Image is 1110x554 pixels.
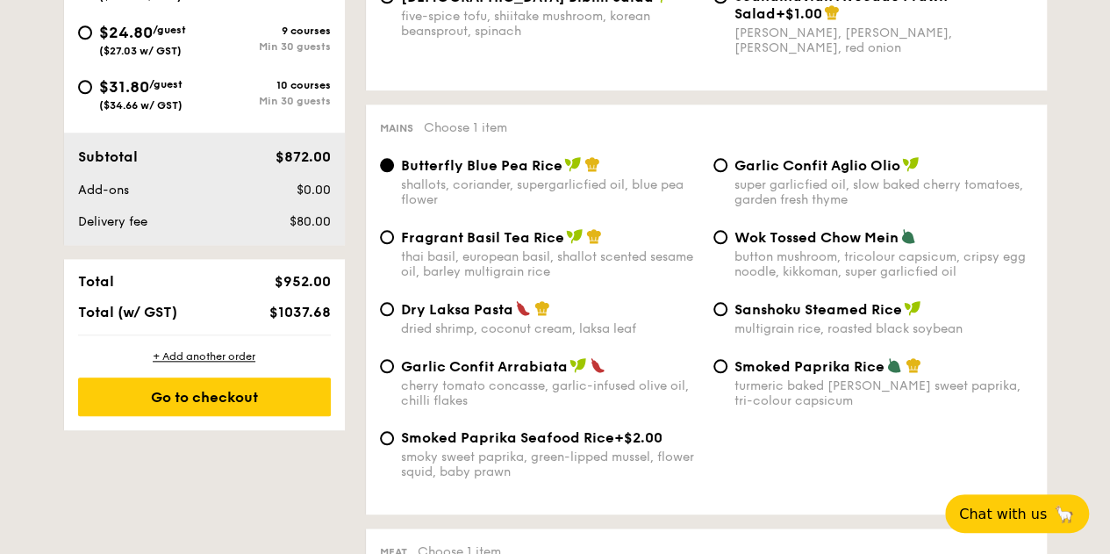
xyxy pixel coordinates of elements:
span: Sanshoku Steamed Rice [734,301,902,318]
div: five-spice tofu, shiitake mushroom, korean beansprout, spinach [401,9,699,39]
span: $1037.68 [269,304,330,320]
input: Garlic Confit Arrabiatacherry tomato concasse, garlic-infused olive oil, chilli flakes [380,359,394,373]
img: icon-chef-hat.a58ddaea.svg [584,156,600,172]
span: Wok Tossed Chow Mein [734,229,899,246]
button: Chat with us🦙 [945,494,1089,533]
input: Sanshoku Steamed Ricemultigrain rice, roasted black soybean [713,302,727,316]
input: Garlic Confit Aglio Oliosuper garlicfied oil, slow baked cherry tomatoes, garden fresh thyme [713,158,727,172]
div: Min 30 guests [204,95,331,107]
div: smoky sweet paprika, green-lipped mussel, flower squid, baby prawn [401,450,699,479]
img: icon-vegan.f8ff3823.svg [569,357,587,373]
div: turmeric baked [PERSON_NAME] sweet paprika, tri-colour capsicum [734,378,1033,408]
span: Delivery fee [78,214,147,229]
span: /guest [149,78,183,90]
span: $872.00 [275,148,330,165]
span: Garlic Confit Arrabiata [401,358,568,375]
img: icon-spicy.37a8142b.svg [590,357,605,373]
img: icon-chef-hat.a58ddaea.svg [586,228,602,244]
span: Choose 1 item [424,120,507,135]
span: /guest [153,24,186,36]
div: super garlicfied oil, slow baked cherry tomatoes, garden fresh thyme [734,177,1033,207]
span: $952.00 [274,273,330,290]
img: icon-chef-hat.a58ddaea.svg [906,357,921,373]
span: $31.80 [99,77,149,97]
input: Smoked Paprika Seafood Rice+$2.00smoky sweet paprika, green-lipped mussel, flower squid, baby prawn [380,431,394,445]
img: icon-chef-hat.a58ddaea.svg [534,300,550,316]
span: Add-ons [78,183,129,198]
img: icon-vegan.f8ff3823.svg [564,156,582,172]
span: Smoked Paprika Rice [734,358,884,375]
img: icon-vegetarian.fe4039eb.svg [886,357,902,373]
img: icon-spicy.37a8142b.svg [515,300,531,316]
span: $0.00 [296,183,330,198]
input: $24.80/guest($27.03 w/ GST)9 coursesMin 30 guests [78,25,92,40]
img: icon-vegan.f8ff3823.svg [902,156,920,172]
span: Total [78,273,114,290]
div: cherry tomato concasse, garlic-infused olive oil, chilli flakes [401,378,699,408]
div: shallots, coriander, supergarlicfied oil, blue pea flower [401,177,699,207]
div: 10 courses [204,79,331,91]
div: thai basil, european basil, shallot scented sesame oil, barley multigrain rice [401,249,699,279]
span: ($34.66 w/ GST) [99,99,183,112]
img: icon-chef-hat.a58ddaea.svg [824,4,840,20]
input: Wok Tossed Chow Meinbutton mushroom, tricolour capsicum, cripsy egg noodle, kikkoman, super garli... [713,230,727,244]
span: Mains [380,122,413,134]
div: button mushroom, tricolour capsicum, cripsy egg noodle, kikkoman, super garlicfied oil [734,249,1033,279]
span: $24.80 [99,23,153,42]
div: 9 courses [204,25,331,37]
span: +$2.00 [614,429,662,446]
span: Chat with us [959,506,1047,522]
img: icon-vegan.f8ff3823.svg [904,300,921,316]
div: + Add another order [78,349,331,363]
input: Dry Laksa Pastadried shrimp, coconut cream, laksa leaf [380,302,394,316]
span: Butterfly Blue Pea Rice [401,157,562,174]
span: +$1.00 [776,5,822,22]
input: Smoked Paprika Riceturmeric baked [PERSON_NAME] sweet paprika, tri-colour capsicum [713,359,727,373]
span: Garlic Confit Aglio Olio [734,157,900,174]
span: Fragrant Basil Tea Rice [401,229,564,246]
div: Go to checkout [78,378,331,416]
img: icon-vegetarian.fe4039eb.svg [900,228,916,244]
input: Fragrant Basil Tea Ricethai basil, european basil, shallot scented sesame oil, barley multigrain ... [380,230,394,244]
div: Min 30 guests [204,40,331,53]
input: $31.80/guest($34.66 w/ GST)10 coursesMin 30 guests [78,80,92,94]
span: 🦙 [1054,504,1075,524]
img: icon-vegan.f8ff3823.svg [566,228,584,244]
span: Subtotal [78,148,138,165]
div: multigrain rice, roasted black soybean [734,321,1033,336]
span: ($27.03 w/ GST) [99,45,182,57]
input: Butterfly Blue Pea Riceshallots, coriander, supergarlicfied oil, blue pea flower [380,158,394,172]
div: [PERSON_NAME], [PERSON_NAME], [PERSON_NAME], red onion [734,25,1033,55]
span: $80.00 [289,214,330,229]
span: Smoked Paprika Seafood Rice [401,429,614,446]
div: dried shrimp, coconut cream, laksa leaf [401,321,699,336]
span: Dry Laksa Pasta [401,301,513,318]
span: Total (w/ GST) [78,304,177,320]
